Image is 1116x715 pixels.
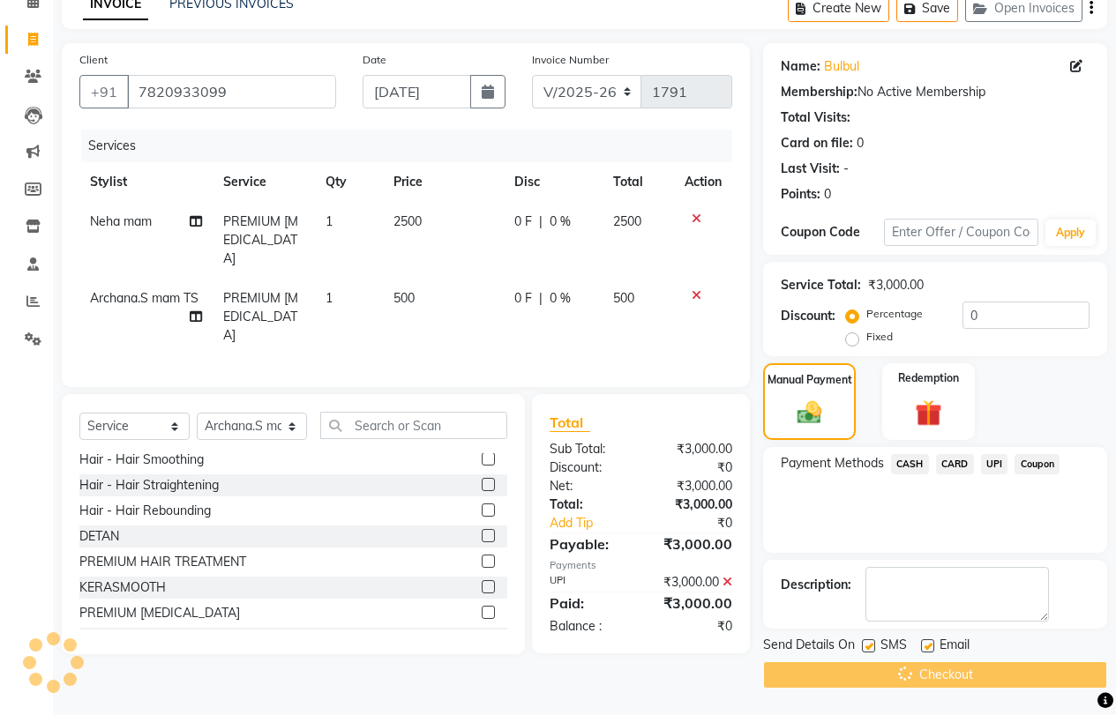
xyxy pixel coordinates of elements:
[326,290,333,306] span: 1
[843,160,849,178] div: -
[640,617,745,636] div: ₹0
[603,162,674,202] th: Total
[79,578,166,597] div: KERASMOOTH
[640,440,745,458] div: ₹3,000.00
[781,454,884,473] span: Payment Methods
[880,636,907,658] span: SMS
[79,451,204,469] div: Hair - Hair Smoothing
[320,412,507,439] input: Search or Scan
[884,219,1038,246] input: Enter Offer / Coupon Code
[866,306,923,322] label: Percentage
[613,290,634,306] span: 500
[79,553,246,571] div: PREMIUM HAIR TREATMENT
[640,477,745,495] div: ₹3,000.00
[514,289,532,308] span: 0 F
[315,162,383,202] th: Qty
[504,162,603,202] th: Disc
[514,212,532,231] span: 0 F
[868,276,924,294] div: ₹3,000.00
[393,213,422,229] span: 2500
[640,458,745,477] div: ₹0
[907,397,950,429] img: _gift.svg
[550,413,590,432] span: Total
[79,52,108,68] label: Client
[127,75,336,108] input: Search by Name/Mobile/Email/Code
[536,514,658,533] a: Add Tip
[1015,454,1060,474] span: Coupon
[781,276,861,294] div: Service Total:
[79,604,240,622] div: PREMIUM [MEDICAL_DATA]
[768,372,852,388] label: Manual Payment
[90,290,198,306] span: Archana.S mam TS
[536,533,641,555] div: Payable:
[90,213,152,229] span: Neha mam
[781,160,840,178] div: Last Visit:
[536,495,641,514] div: Total:
[81,130,745,162] div: Services
[781,185,820,204] div: Points:
[866,329,893,345] label: Fixed
[781,134,853,153] div: Card on file:
[550,212,571,231] span: 0 %
[613,213,641,229] span: 2500
[79,162,213,202] th: Stylist
[857,134,864,153] div: 0
[640,573,745,592] div: ₹3,000.00
[326,213,333,229] span: 1
[781,223,884,242] div: Coupon Code
[898,370,959,386] label: Redemption
[781,307,835,325] div: Discount:
[539,289,543,308] span: |
[790,398,830,427] img: _cash.svg
[550,289,571,308] span: 0 %
[936,454,974,474] span: CARD
[536,617,641,636] div: Balance :
[550,558,732,573] div: Payments
[781,83,1090,101] div: No Active Membership
[674,162,732,202] th: Action
[824,185,831,204] div: 0
[223,290,298,343] span: PREMIUM [MEDICAL_DATA]
[383,162,504,202] th: Price
[1045,220,1096,246] button: Apply
[940,636,970,658] span: Email
[781,83,858,101] div: Membership:
[539,212,543,231] span: |
[213,162,315,202] th: Service
[393,290,415,306] span: 500
[640,533,745,555] div: ₹3,000.00
[223,213,298,266] span: PREMIUM [MEDICAL_DATA]
[536,592,641,614] div: Paid:
[536,458,641,477] div: Discount:
[532,52,609,68] label: Invoice Number
[536,573,641,592] div: UPI
[824,57,859,76] a: Bulbul
[781,576,851,594] div: Description:
[536,477,641,495] div: Net:
[79,527,119,546] div: DETAN
[79,476,219,495] div: Hair - Hair Straightening
[640,592,745,614] div: ₹3,000.00
[763,636,855,658] span: Send Details On
[363,52,386,68] label: Date
[781,57,820,76] div: Name:
[891,454,929,474] span: CASH
[79,75,129,108] button: +91
[658,514,745,533] div: ₹0
[79,502,211,520] div: Hair - Hair Rebounding
[981,454,1008,474] span: UPI
[640,495,745,514] div: ₹3,000.00
[781,108,850,127] div: Total Visits:
[536,440,641,458] div: Sub Total:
